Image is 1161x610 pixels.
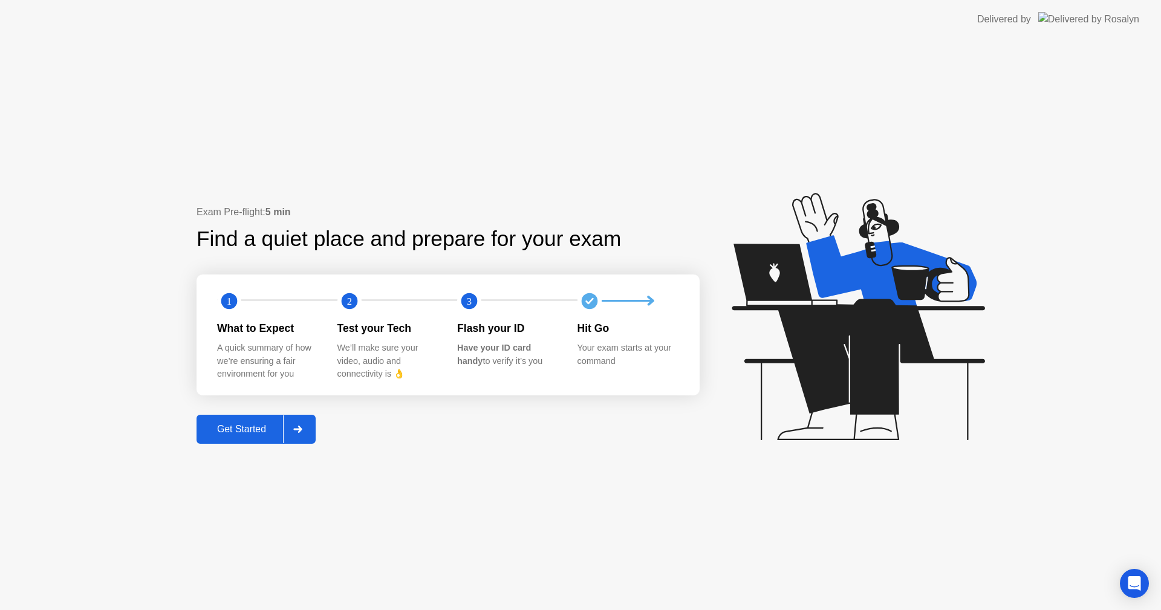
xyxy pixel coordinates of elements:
div: What to Expect [217,320,318,336]
img: Delivered by Rosalyn [1038,12,1139,26]
div: Exam Pre-flight: [197,205,700,219]
text: 1 [227,295,232,307]
div: to verify it’s you [457,342,558,368]
div: Flash your ID [457,320,558,336]
div: A quick summary of how we’re ensuring a fair environment for you [217,342,318,381]
button: Get Started [197,415,316,444]
text: 3 [467,295,472,307]
div: Delivered by [977,12,1031,27]
div: We’ll make sure your video, audio and connectivity is 👌 [337,342,438,381]
div: Test your Tech [337,320,438,336]
b: Have your ID card handy [457,343,531,366]
div: Open Intercom Messenger [1120,569,1149,598]
text: 2 [346,295,351,307]
div: Get Started [200,424,283,435]
div: Find a quiet place and prepare for your exam [197,223,623,255]
b: 5 min [265,207,291,217]
div: Hit Go [577,320,678,336]
div: Your exam starts at your command [577,342,678,368]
